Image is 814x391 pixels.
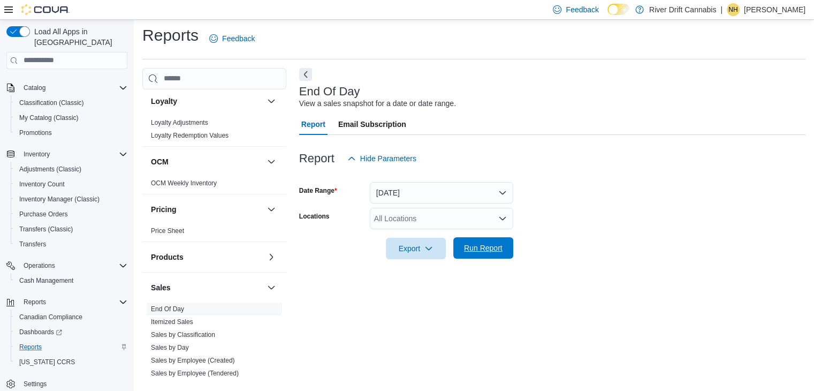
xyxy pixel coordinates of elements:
button: Classification (Classic) [11,95,132,110]
a: Feedback [205,28,259,49]
button: Promotions [11,125,132,140]
span: Operations [19,259,127,272]
button: Sales [265,281,278,294]
button: Inventory [2,147,132,162]
button: Operations [19,259,59,272]
a: Classification (Classic) [15,96,88,109]
button: Catalog [19,81,50,94]
span: Purchase Orders [19,210,68,219]
h3: Pricing [151,204,176,215]
a: Adjustments (Classic) [15,163,86,176]
span: Dashboards [15,326,127,339]
a: Price Sheet [151,227,184,235]
span: Itemized Sales [151,318,193,326]
button: Sales [151,282,263,293]
span: Purchase Orders [15,208,127,221]
button: Purchase Orders [11,207,132,222]
button: Products [151,252,263,262]
a: Sales by Invoice [151,382,197,390]
input: Dark Mode [607,4,630,15]
img: Cova [21,4,70,15]
span: Classification (Classic) [19,99,84,107]
a: Loyalty Redemption Values [151,132,229,139]
span: Loyalty Redemption Values [151,131,229,140]
a: [US_STATE] CCRS [15,356,79,369]
button: Loyalty [265,95,278,108]
span: Transfers (Classic) [19,225,73,234]
span: Sales by Employee (Tendered) [151,369,239,378]
a: Transfers (Classic) [15,223,77,236]
button: Operations [2,258,132,273]
button: Transfers (Classic) [11,222,132,237]
a: Sales by Day [151,344,189,351]
span: Inventory [19,148,127,161]
span: Settings [19,377,127,390]
button: Products [265,251,278,264]
span: Inventory Count [19,180,65,189]
h3: Products [151,252,184,262]
span: Catalog [24,84,45,92]
span: Inventory [24,150,50,159]
button: Cash Management [11,273,132,288]
a: OCM Weekly Inventory [151,179,217,187]
span: Run Report [464,243,503,253]
span: Export [392,238,439,259]
a: My Catalog (Classic) [15,111,83,124]
span: Price Sheet [151,227,184,235]
button: Run Report [453,237,513,259]
div: Loyalty [142,116,286,146]
span: Cash Management [15,274,127,287]
span: Promotions [19,129,52,137]
span: Catalog [19,81,127,94]
a: Reports [15,341,46,354]
a: Promotions [15,126,56,139]
span: Inventory Manager (Classic) [19,195,100,204]
a: Purchase Orders [15,208,72,221]
h3: End Of Day [299,85,360,98]
span: Reports [24,298,46,306]
span: Sales by Employee (Created) [151,356,235,365]
button: Reports [11,340,132,355]
a: Dashboards [11,325,132,340]
button: Reports [19,296,50,309]
span: Reports [19,343,42,351]
a: Sales by Classification [151,331,215,339]
label: Locations [299,212,330,221]
span: Email Subscription [338,114,406,135]
a: Inventory Manager (Classic) [15,193,104,206]
span: Sales by Classification [151,330,215,339]
button: Inventory Manager (Classic) [11,192,132,207]
span: Canadian Compliance [15,311,127,324]
span: Dashboards [19,328,62,336]
span: My Catalog (Classic) [15,111,127,124]
button: Reports [2,295,132,310]
a: Loyalty Adjustments [151,119,208,126]
span: My Catalog (Classic) [19,114,79,122]
span: Operations [24,261,55,270]
a: Inventory Count [15,178,69,191]
button: [US_STATE] CCRS [11,355,132,370]
p: | [720,3,722,16]
span: Washington CCRS [15,356,127,369]
button: OCM [151,156,263,167]
span: Sales by Day [151,343,189,352]
h3: Sales [151,282,171,293]
a: Settings [19,378,51,390]
button: Export [386,238,446,259]
a: End Of Day [151,305,184,313]
h1: Reports [142,25,199,46]
span: NH [728,3,737,16]
button: Hide Parameters [343,148,421,169]
span: Report [301,114,325,135]
button: My Catalog (Classic) [11,110,132,125]
button: Canadian Compliance [11,310,132,325]
span: Cash Management [19,276,73,285]
button: Pricing [151,204,263,215]
span: Feedback [566,4,598,15]
span: Promotions [15,126,127,139]
a: Sales by Employee (Created) [151,357,235,364]
span: Transfers [15,238,127,251]
p: River Drift Cannabis [649,3,716,16]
